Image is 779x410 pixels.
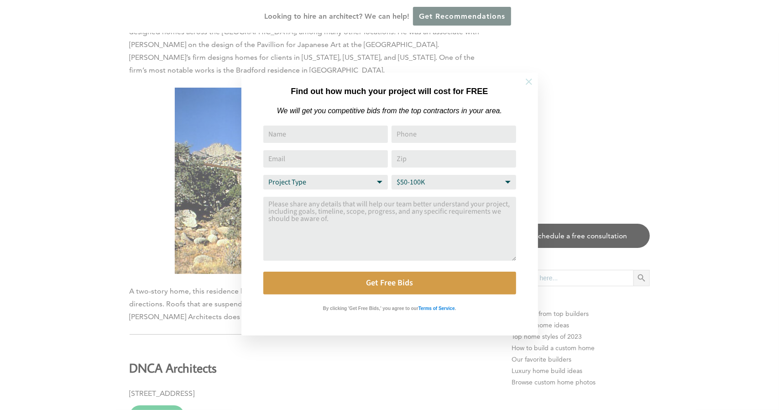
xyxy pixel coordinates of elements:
input: Zip [392,150,516,168]
input: Email Address [263,150,388,168]
a: Terms of Service [418,304,455,311]
button: Get Free Bids [263,272,516,294]
select: Budget Range [392,175,516,189]
button: Close [513,66,545,98]
strong: Terms of Service [418,306,455,311]
input: Name [263,126,388,143]
strong: By clicking 'Get Free Bids,' you agree to our [323,306,418,311]
textarea: Comment or Message [263,197,516,261]
select: Project Type [263,175,388,189]
input: Phone [392,126,516,143]
em: We will get you competitive bids from the top contractors in your area. [277,107,502,115]
strong: Find out how much your project will cost for FREE [291,87,488,96]
strong: . [455,306,456,311]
